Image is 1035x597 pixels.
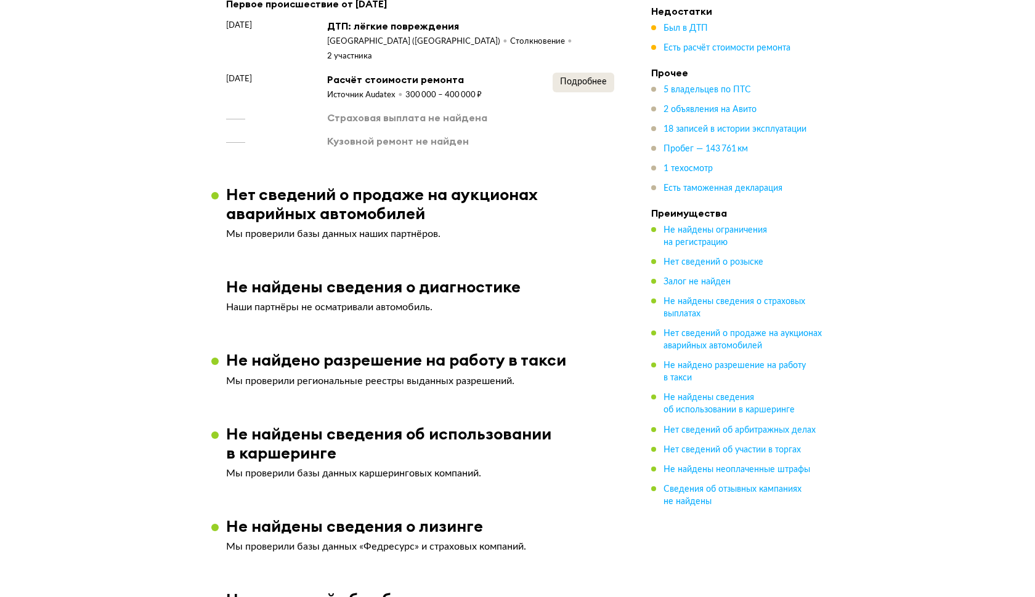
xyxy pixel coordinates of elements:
[226,540,614,553] p: Мы проверили базы данных «Федресурс» и страховых компаний.
[664,24,708,33] span: Был в ДТП
[226,467,614,479] p: Мы проверили базы данных каршеринговых компаний.
[510,36,575,47] div: Столкновение
[226,375,614,387] p: Мы проверили региональные реестры выданных разрешений.
[553,73,614,92] button: Подробнее
[651,5,824,17] h4: Недостатки
[651,66,824,79] h4: Прочее
[226,19,252,31] span: [DATE]
[327,19,614,33] div: ДТП: лёгкие повреждения
[664,393,795,414] span: Не найдены сведения об использовании в каршеринге
[327,73,482,86] div: Расчёт стоимости ремонта
[664,86,751,94] span: 5 владельцев по ПТС
[664,361,806,382] span: Не найдено разрешение на работу в такси
[664,184,782,193] span: Есть таможенная декларация
[327,111,487,124] div: Страховая выплата не найдена
[664,329,822,350] span: Нет сведений о продаже на аукционах аварийных автомобилей
[664,425,816,434] span: Нет сведений об арбитражных делах
[327,90,405,101] div: Источник Audatex
[664,145,748,153] span: Пробег — 143 761 км
[664,258,763,266] span: Нет сведений о розыске
[327,134,469,148] div: Кузовной ремонт не найден
[226,350,566,369] h3: Не найдено разрешение на работу в такси
[327,36,510,47] div: [GEOGRAPHIC_DATA] ([GEOGRAPHIC_DATA])
[664,105,757,114] span: 2 объявления на Авито
[664,278,731,286] span: Залог не найден
[664,226,767,247] span: Не найдены ограничения на регистрацию
[226,516,483,535] h3: Не найдены сведения о лизинге
[664,484,802,505] span: Сведения об отзывных кампаниях не найдены
[226,228,614,240] p: Мы проверили базы данных наших партнёров.
[664,164,713,173] span: 1 техосмотр
[226,185,629,223] h3: Нет сведений о продаже на аукционах аварийных автомобилей
[664,465,810,473] span: Не найдены неоплаченные штрафы
[405,90,482,101] div: 300 000 – 400 000 ₽
[664,44,790,52] span: Есть расчёт стоимости ремонта
[226,424,629,462] h3: Не найдены сведения об использовании в каршеринге
[664,297,805,318] span: Не найдены сведения о страховых выплатах
[226,301,614,313] p: Наши партнёры не осматривали автомобиль.
[226,277,521,296] h3: Не найдены сведения о диагностике
[664,445,801,454] span: Нет сведений об участии в торгах
[327,51,372,62] div: 2 участника
[664,125,806,134] span: 18 записей в истории эксплуатации
[226,73,252,85] span: [DATE]
[651,207,824,219] h4: Преимущества
[560,78,607,86] span: Подробнее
